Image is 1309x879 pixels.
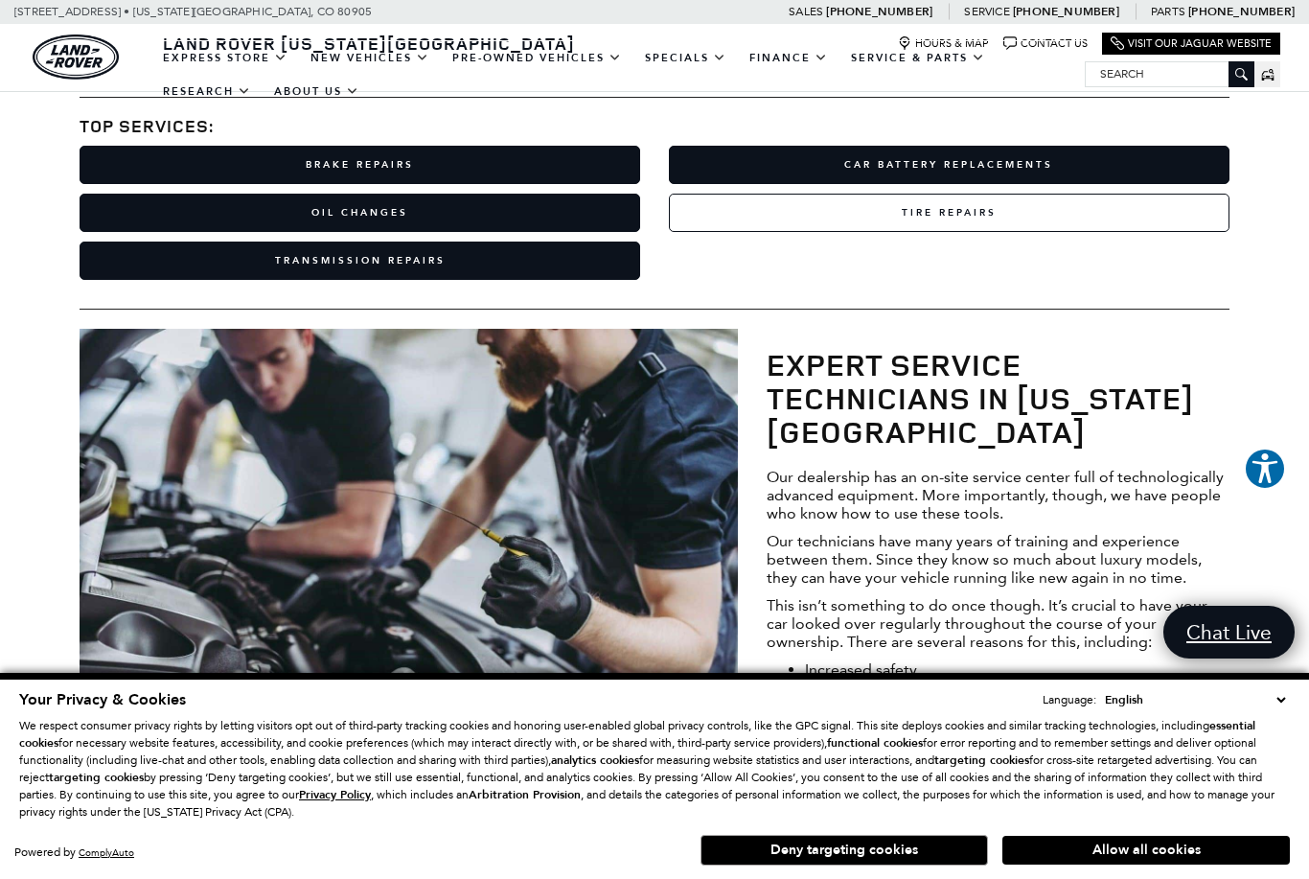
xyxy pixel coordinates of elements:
a: ComplyAuto [79,846,134,859]
p: This isn’t something to do once though. It’s crucial to have your car looked over regularly throu... [767,596,1229,651]
a: EXPRESS STORE [151,41,299,75]
a: Finance [738,41,839,75]
span: Chat Live [1177,619,1281,645]
nav: Main Navigation [151,41,1085,108]
strong: functional cookies [827,735,923,751]
a: Car Battery Replacements [669,146,1229,184]
button: Explore your accessibility options [1244,448,1286,490]
a: [STREET_ADDRESS] • [US_STATE][GEOGRAPHIC_DATA], CO 80905 [14,5,372,18]
a: Research [151,75,263,108]
a: Service & Parts [839,41,997,75]
span: Sales [789,5,823,18]
h3: Top Services: [80,117,1229,136]
a: Hours & Map [898,36,989,51]
a: Oil Changes [80,194,640,232]
img: Luxury Vehicle Service Center [80,329,738,769]
a: New Vehicles [299,41,441,75]
a: [PHONE_NUMBER] [1188,4,1295,19]
button: Allow all cookies [1002,836,1290,865]
button: Deny targeting cookies [700,835,988,866]
strong: targeting cookies [49,770,144,785]
a: Visit Our Jaguar Website [1111,36,1272,51]
li: Increased safety [805,660,1229,679]
strong: analytics cookies [551,752,639,768]
a: [PHONE_NUMBER] [1013,4,1119,19]
p: Our technicians have many years of training and experience between them. Since they know so much ... [767,532,1229,587]
a: Brake Repairs [80,146,640,184]
a: About Us [263,75,371,108]
a: Land Rover [US_STATE][GEOGRAPHIC_DATA] [151,32,586,55]
strong: targeting cookies [934,752,1029,768]
strong: Expert Service Technicians in [US_STATE][GEOGRAPHIC_DATA] [767,343,1194,452]
a: Contact Us [1003,36,1088,51]
img: Land Rover [33,35,119,80]
u: Privacy Policy [299,787,371,802]
aside: Accessibility Help Desk [1244,448,1286,494]
div: Powered by [14,846,134,859]
a: land-rover [33,35,119,80]
a: Specials [633,41,738,75]
select: Language Select [1100,690,1290,709]
a: Chat Live [1163,606,1295,659]
div: Language: [1043,694,1096,706]
span: Service [964,5,1009,18]
a: Pre-Owned Vehicles [441,41,633,75]
a: Tire Repairs [669,194,1229,232]
strong: Arbitration Provision [469,787,581,802]
input: Search [1086,62,1253,85]
p: We respect consumer privacy rights by letting visitors opt out of third-party tracking cookies an... [19,717,1290,821]
a: [PHONE_NUMBER] [826,4,932,19]
p: Our dealership has an on-site service center full of technologically advanced equipment. More imp... [767,468,1229,522]
span: Your Privacy & Cookies [19,689,186,710]
a: Transmission Repairs [80,242,640,280]
span: Parts [1151,5,1185,18]
span: Land Rover [US_STATE][GEOGRAPHIC_DATA] [163,32,575,55]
